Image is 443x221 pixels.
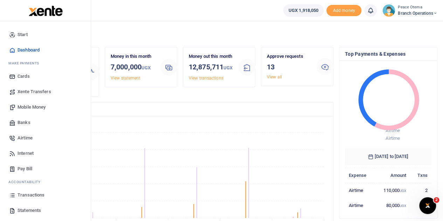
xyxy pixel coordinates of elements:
[400,189,406,193] small: UGX
[345,168,374,183] th: Expense
[111,76,140,81] a: View statement
[18,104,46,111] span: Mobile Money
[6,42,85,58] a: Dashboard
[18,150,34,157] span: Internet
[18,119,30,126] span: Banks
[345,148,431,165] h6: [DATE] to [DATE]
[6,187,85,203] a: Transactions
[374,168,410,183] th: Amount
[189,62,233,73] h3: 12,875,711
[410,168,431,183] th: Txns
[12,61,39,66] span: ake Payments
[398,5,437,11] small: Peace Otema
[223,65,233,70] small: UGX
[28,8,63,13] a: logo-small logo-large logo-large
[6,84,85,99] a: Xente Transfers
[18,134,33,141] span: Airtime
[189,76,223,81] a: View transactions
[14,179,40,185] span: countability
[111,62,155,73] h3: 7,000,000
[29,6,63,16] img: logo-large
[345,50,431,58] h4: Top Payments & Expenses
[18,192,44,199] span: Transactions
[289,7,318,14] span: UGX 1,918,050
[410,198,431,213] td: 1
[374,198,410,213] td: 80,000
[18,31,28,38] span: Start
[111,53,155,60] p: Money in this month
[6,130,85,146] a: Airtime
[419,197,436,214] iframe: Intercom live chat
[326,5,361,16] li: Toup your wallet
[18,47,40,54] span: Dashboard
[33,105,327,113] h4: Transactions Overview
[267,75,282,80] a: View all
[382,4,395,17] img: profile-user
[326,7,361,13] a: Add money
[27,30,437,38] h4: Hello Peace
[281,4,326,17] li: Wallet ballance
[141,65,151,70] small: UGX
[345,183,374,198] td: Airtime
[267,62,311,72] h3: 13
[400,204,406,208] small: UGX
[382,4,437,17] a: profile-user Peace Otema Branch Operations
[6,146,85,161] a: Internet
[18,73,30,80] span: Cards
[398,10,437,16] span: Branch Operations
[410,183,431,198] td: 2
[6,99,85,115] a: Mobile Money
[189,53,233,60] p: Money out this month
[386,136,400,141] span: Airtime
[326,5,361,16] span: Add money
[374,183,410,198] td: 110,000
[345,198,374,213] td: Airtime
[434,197,439,203] span: 2
[18,207,41,214] span: Statements
[6,177,85,187] li: Ac
[6,58,85,69] li: M
[6,203,85,218] a: Statements
[267,53,311,60] p: Approve requests
[18,88,51,95] span: Xente Transfers
[18,165,32,172] span: Pay Bill
[6,161,85,177] a: Pay Bill
[386,128,400,133] span: Airtime
[283,4,324,17] a: UGX 1,918,050
[6,69,85,84] a: Cards
[6,27,85,42] a: Start
[6,115,85,130] a: Banks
